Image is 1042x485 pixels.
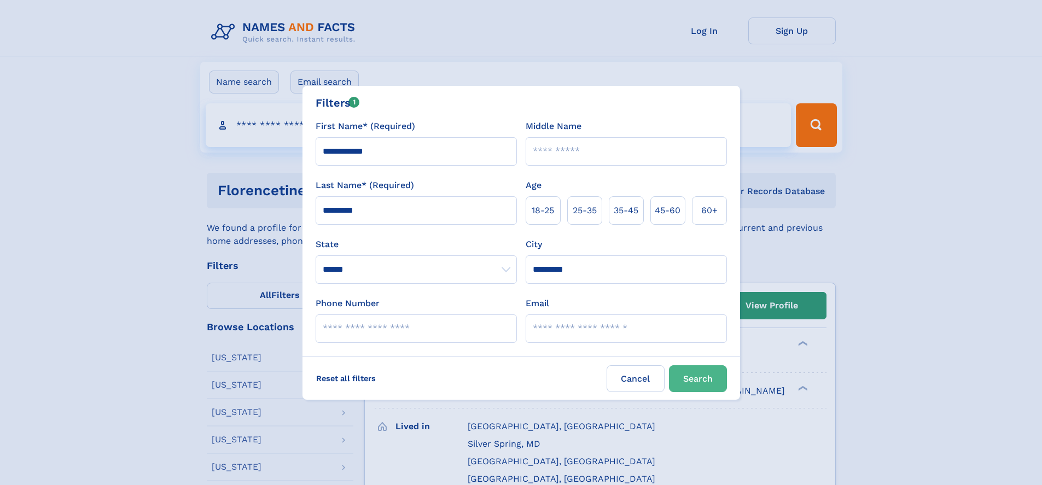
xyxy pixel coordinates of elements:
div: Filters [316,95,360,111]
span: 45‑60 [655,204,680,217]
label: Age [526,179,542,192]
label: Email [526,297,549,310]
label: Last Name* (Required) [316,179,414,192]
label: Reset all filters [309,365,383,391]
span: 60+ [701,204,718,217]
label: Cancel [607,365,665,392]
label: First Name* (Required) [316,120,415,133]
span: 35‑45 [614,204,638,217]
label: Middle Name [526,120,581,133]
span: 25‑35 [573,204,597,217]
label: Phone Number [316,297,380,310]
span: 18‑25 [532,204,554,217]
button: Search [669,365,727,392]
label: State [316,238,517,251]
label: City [526,238,542,251]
